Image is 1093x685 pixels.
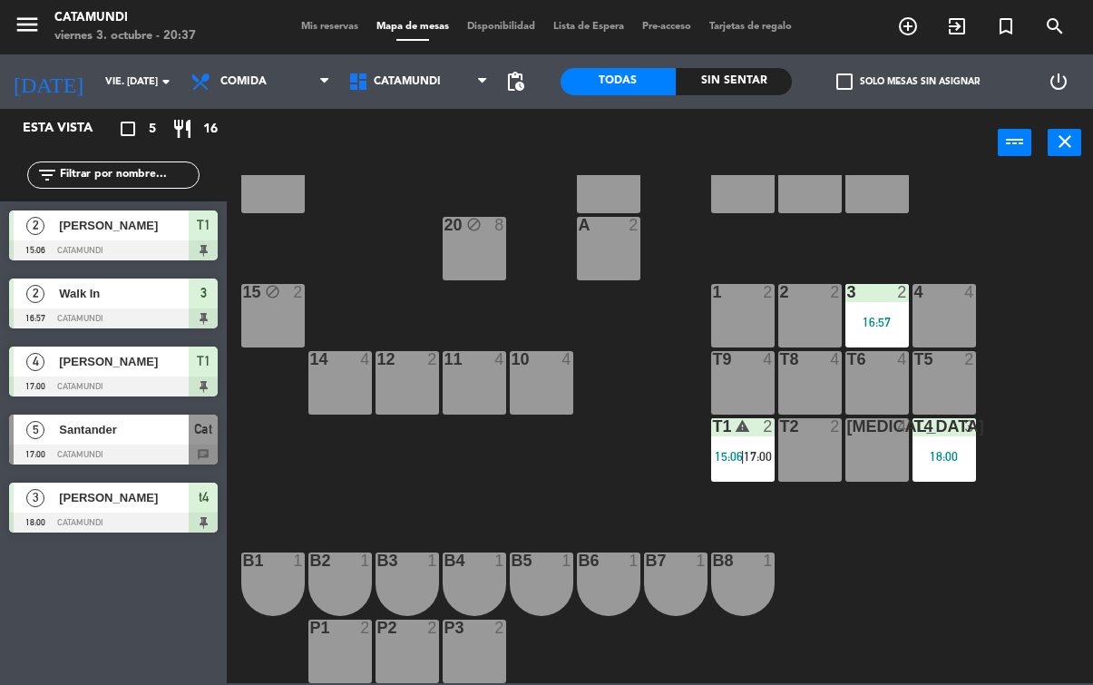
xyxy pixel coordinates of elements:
[700,22,801,32] span: Tarjetas de regalo
[59,420,189,439] span: Santander
[579,217,580,233] div: A
[780,351,781,367] div: T8
[293,553,304,569] div: 1
[946,15,968,37] i: exit_to_app
[830,351,841,367] div: 4
[310,620,311,636] div: P1
[265,284,280,299] i: block
[360,620,371,636] div: 2
[995,15,1017,37] i: turned_in_not
[1048,129,1081,156] button: close
[444,217,445,233] div: 20
[26,353,44,371] span: 4
[561,553,572,569] div: 1
[763,553,774,569] div: 1
[310,351,311,367] div: 14
[377,620,378,636] div: P2
[763,418,774,435] div: 2
[676,68,792,95] div: Sin sentar
[830,284,841,300] div: 2
[780,284,781,300] div: 2
[912,450,976,463] div: 18:00
[458,22,544,32] span: Disponibilidad
[54,27,196,45] div: viernes 3. octubre - 20:37
[26,285,44,303] span: 2
[367,22,458,32] span: Mapa de mesas
[512,553,512,569] div: B5
[14,11,41,44] button: menu
[981,11,1030,42] span: Reserva especial
[171,118,193,140] i: restaurant
[646,553,647,569] div: B7
[897,284,908,300] div: 2
[1044,15,1066,37] i: search
[374,75,441,88] span: Catamundi
[735,418,750,434] i: warning
[466,217,482,232] i: block
[14,11,41,38] i: menu
[494,620,505,636] div: 2
[199,486,209,508] span: t4
[830,418,841,435] div: 2
[494,351,505,367] div: 4
[713,418,714,435] div: T1
[58,165,199,185] input: Filtrar por nombre...
[444,553,445,569] div: b4
[203,119,218,140] span: 16
[836,73,853,90] span: check_box_outline_blank
[197,350,210,372] span: T1
[117,118,139,140] i: crop_square
[360,553,371,569] div: 1
[427,620,438,636] div: 2
[713,553,714,569] div: B8
[741,449,745,464] span: |
[427,553,438,569] div: 1
[243,553,244,569] div: B1
[243,284,244,300] div: 15
[444,351,445,367] div: 11
[26,489,44,507] span: 3
[9,118,131,140] div: Esta vista
[377,553,378,569] div: B3
[629,217,639,233] div: 2
[964,284,975,300] div: 4
[149,119,156,140] span: 5
[964,351,975,367] div: 2
[494,553,505,569] div: 1
[194,418,212,440] span: Cat
[26,217,44,235] span: 2
[715,449,743,464] span: 15:06
[59,488,189,507] span: [PERSON_NAME]
[59,352,189,371] span: [PERSON_NAME]
[293,284,304,300] div: 2
[883,11,932,42] span: RESERVAR MESA
[897,15,919,37] i: add_circle_outline
[932,11,981,42] span: WALK IN
[780,418,781,435] div: T2
[200,282,207,304] span: 3
[836,73,980,90] label: Solo mesas sin asignar
[59,216,189,235] span: [PERSON_NAME]
[310,553,311,569] div: B2
[1030,11,1079,42] span: BUSCAR
[561,351,572,367] div: 4
[998,129,1031,156] button: power_input
[360,351,371,367] div: 4
[914,351,915,367] div: T5
[897,418,908,435] div: 4
[744,449,772,464] span: 17:00
[292,22,367,32] span: Mis reservas
[220,75,267,88] span: Comida
[579,553,580,569] div: B6
[494,217,505,233] div: 8
[512,351,512,367] div: 10
[629,553,639,569] div: 1
[1048,71,1069,93] i: power_settings_new
[633,22,700,32] span: Pre-acceso
[763,284,774,300] div: 2
[504,71,526,93] span: pending_actions
[54,9,196,27] div: Catamundi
